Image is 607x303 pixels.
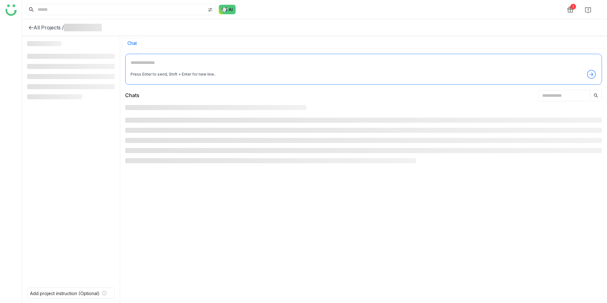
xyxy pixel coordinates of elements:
img: logo [5,4,17,16]
div: Press Enter to send, Shift + Enter for new line.. [131,71,216,77]
div: Chats [125,91,139,99]
div: 1 [570,4,576,9]
div: Add project instruction (Optional) [30,291,100,296]
img: search-type.svg [208,7,213,12]
img: help.svg [585,7,591,13]
button: Chat [127,41,137,46]
img: ask-buddy-normal.svg [219,5,236,14]
div: All Projects / [34,24,64,31]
